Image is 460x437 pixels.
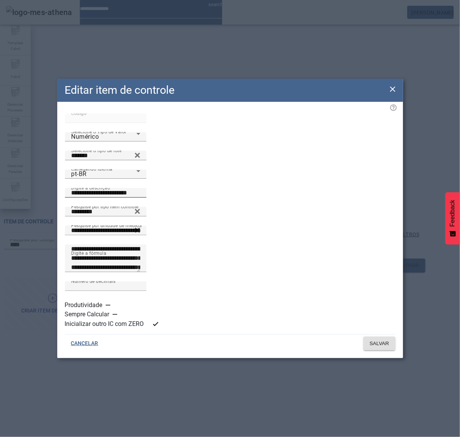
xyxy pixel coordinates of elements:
h2: Editar item de controle [65,82,175,98]
span: pt-BR [71,170,87,178]
mat-label: Selecione o tipo de lote [71,148,121,153]
mat-label: Código [71,110,86,116]
span: CANCELAR [71,340,98,347]
span: Numérico [71,133,99,140]
input: Number [71,207,140,216]
button: CANCELAR [65,337,105,351]
input: Number [71,151,140,160]
label: Produtividade [65,301,104,310]
mat-label: Digite a fórmula [71,251,106,256]
label: Sempre Calcular [65,310,111,319]
label: Inicializar outro IC com ZERO [65,319,146,329]
span: SALVAR [370,340,389,347]
input: Number [71,226,140,235]
mat-label: Digite a descrição [71,185,110,190]
button: Feedback - Mostrar pesquisa [445,192,460,244]
span: Feedback [449,200,456,227]
button: SALVAR [364,337,395,351]
mat-label: Pesquise por tipo item controle [71,204,138,209]
mat-label: Número de decimais [71,278,116,284]
mat-label: Pesquise por unidade de medida [71,223,142,228]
